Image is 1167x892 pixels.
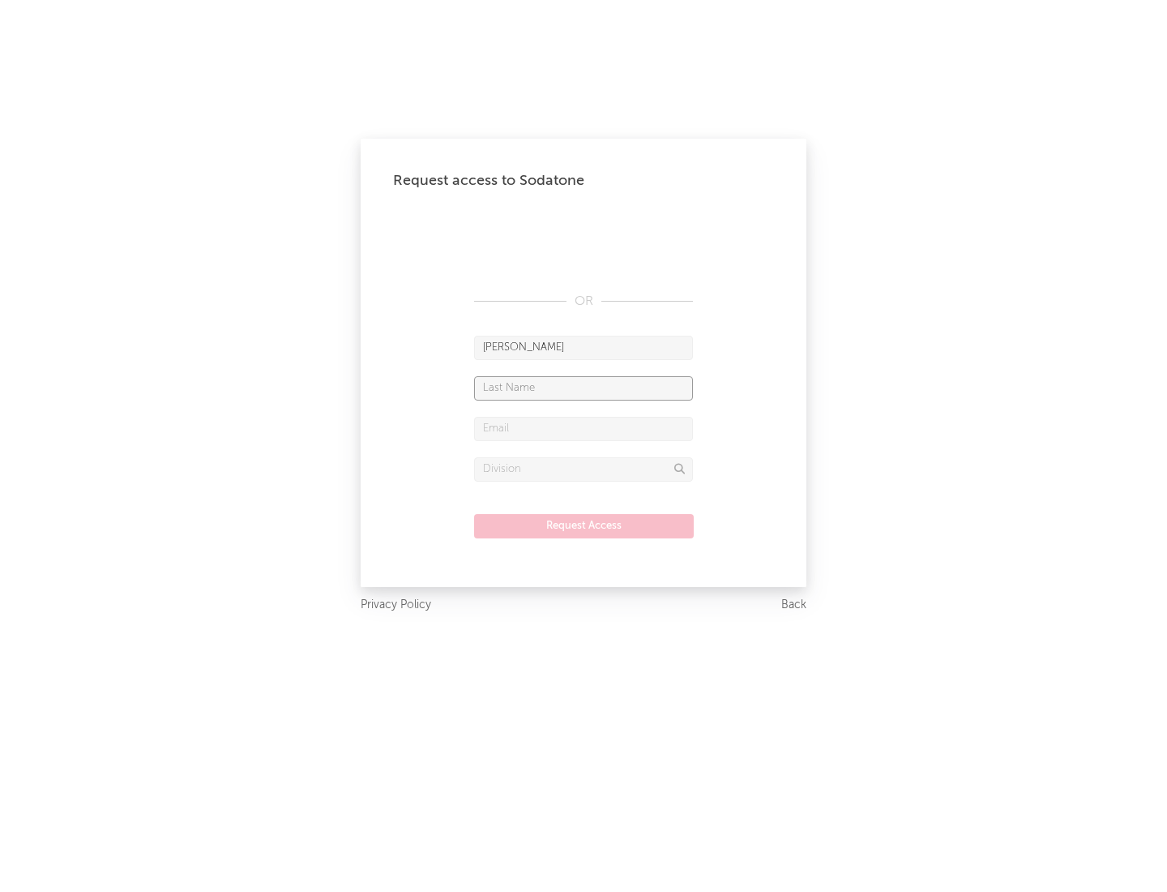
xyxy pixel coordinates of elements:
input: Last Name [474,376,693,401]
input: Email [474,417,693,441]
input: First Name [474,336,693,360]
a: Privacy Policy [361,595,431,615]
div: Request access to Sodatone [393,171,774,191]
a: Back [781,595,806,615]
button: Request Access [474,514,694,538]
input: Division [474,457,693,482]
div: OR [474,292,693,311]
